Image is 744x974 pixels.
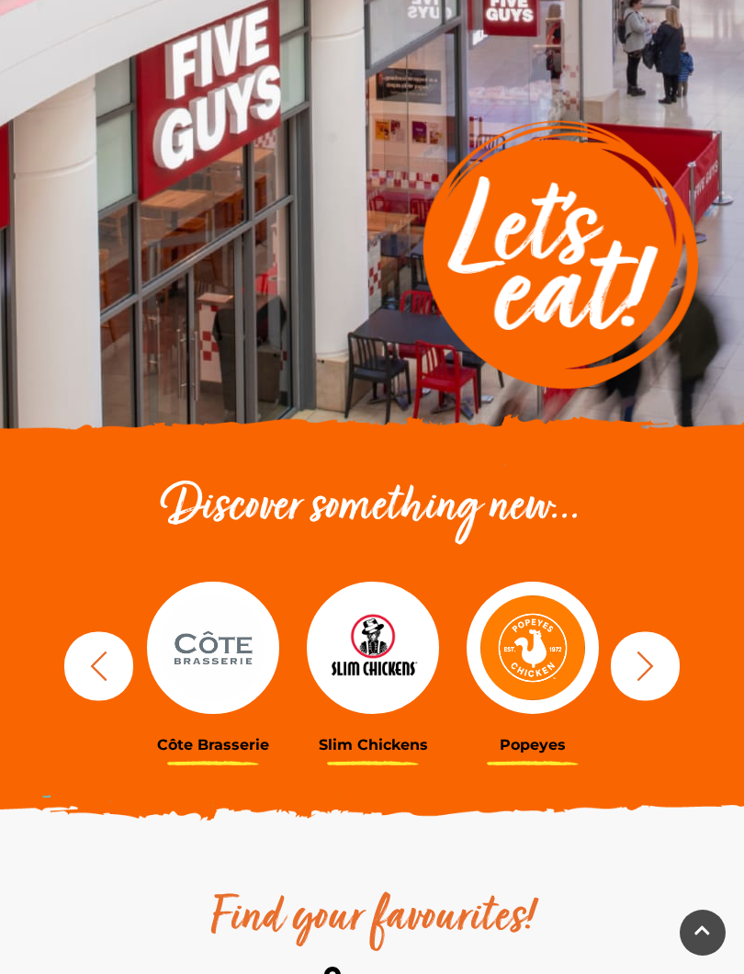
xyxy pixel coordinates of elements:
h3: Slim Chickens [307,736,439,753]
h2: Find your favourites! [55,889,689,948]
h2: Discover something new... [55,479,689,538]
h3: Côte Brasserie [147,736,279,753]
h3: Popeyes [467,736,599,753]
a: Popeyes [467,574,599,753]
a: Côte Brasserie [147,574,279,753]
a: Slim Chickens [307,574,439,753]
